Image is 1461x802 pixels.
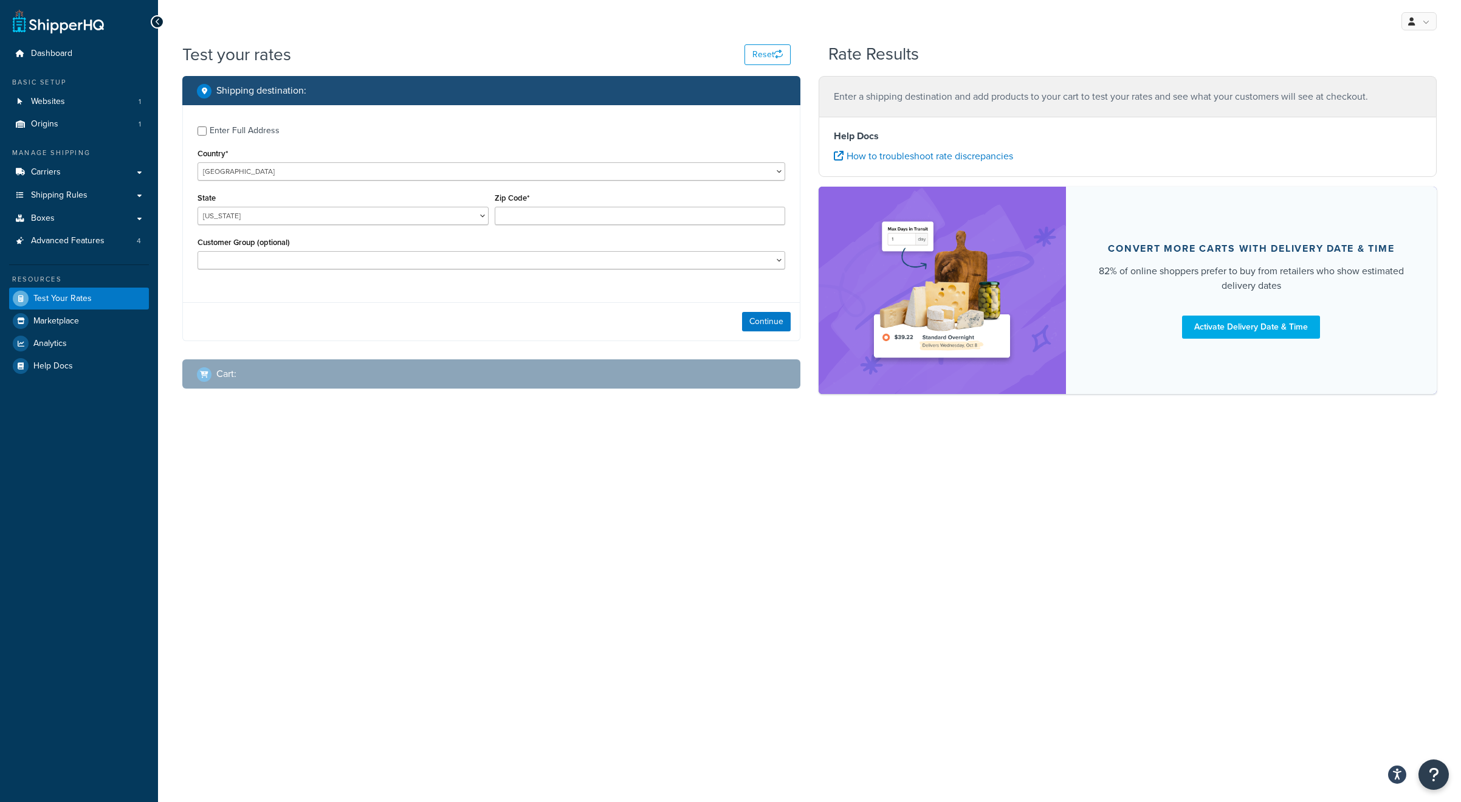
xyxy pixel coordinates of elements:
span: Shipping Rules [31,190,88,201]
div: Enter Full Address [210,122,280,139]
label: State [198,193,216,202]
div: Basic Setup [9,77,149,88]
li: Advanced Features [9,230,149,252]
img: feature-image-ddt-36eae7f7280da8017bfb280eaccd9c446f90b1fe08728e4019434db127062ab4.png [866,205,1018,376]
a: Analytics [9,333,149,354]
a: Marketplace [9,310,149,332]
div: Manage Shipping [9,148,149,158]
button: Continue [742,312,791,331]
h2: Shipping destination : [216,85,306,96]
a: Shipping Rules [9,184,149,207]
h1: Test your rates [182,43,291,66]
a: Activate Delivery Date & Time [1182,316,1320,339]
button: Reset [744,44,791,65]
label: Customer Group (optional) [198,238,290,247]
span: Carriers [31,167,61,178]
a: How to troubleshoot rate discrepancies [834,149,1013,163]
span: Analytics [33,339,67,349]
span: Test Your Rates [33,294,92,304]
a: Websites1 [9,91,149,113]
a: Carriers [9,161,149,184]
div: Convert more carts with delivery date & time [1108,243,1394,255]
h4: Help Docs [834,129,1421,143]
span: Boxes [31,213,55,224]
div: Resources [9,274,149,285]
span: 1 [139,119,141,130]
a: Advanced Features4 [9,230,149,252]
span: Marketplace [33,316,79,327]
a: Dashboard [9,43,149,65]
h2: Rate Results [828,45,919,64]
h2: Cart : [216,368,236,379]
input: Enter Full Address [198,126,207,136]
span: Advanced Features [31,236,105,246]
div: 82% of online shoppers prefer to buy from retailers who show estimated delivery dates [1095,264,1408,293]
li: Websites [9,91,149,113]
span: 1 [139,97,141,107]
li: Origins [9,113,149,136]
a: Test Your Rates [9,288,149,309]
span: 4 [137,236,141,246]
a: Boxes [9,207,149,230]
label: Zip Code* [495,193,529,202]
span: Dashboard [31,49,72,59]
label: Country* [198,149,228,158]
span: Origins [31,119,58,130]
p: Enter a shipping destination and add products to your cart to test your rates and see what your c... [834,88,1421,105]
button: Open Resource Center [1418,759,1449,790]
a: Help Docs [9,355,149,377]
a: Origins1 [9,113,149,136]
span: Help Docs [33,361,73,372]
span: Websites [31,97,65,107]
